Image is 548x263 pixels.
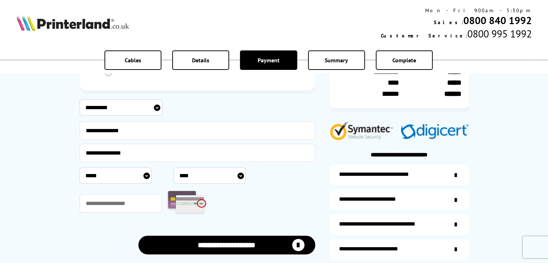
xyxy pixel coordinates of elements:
[330,239,469,260] a: secure-website
[325,57,348,64] span: Summary
[192,57,209,64] span: Details
[467,27,531,40] span: 0800 995 1992
[433,19,463,26] span: Sales:
[380,32,467,39] span: Customer Service:
[380,7,531,14] div: Mon - Fri 9:00am - 5:30pm
[463,14,531,27] a: 0800 840 1992
[258,57,280,64] span: Payment
[330,190,469,210] a: items-arrive
[125,57,141,64] span: Cables
[17,15,129,31] img: Printerland Logo
[392,57,416,64] span: Complete
[330,165,469,185] a: additional-ink
[330,214,469,235] a: additional-cables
